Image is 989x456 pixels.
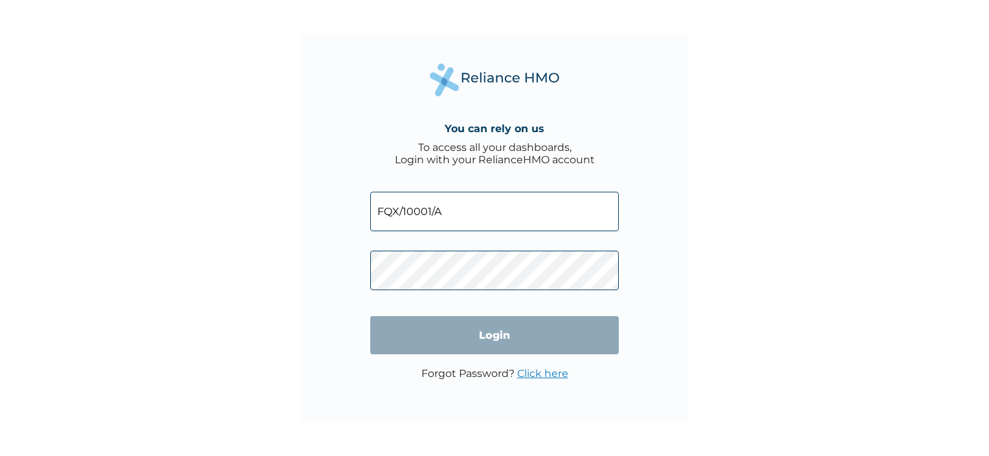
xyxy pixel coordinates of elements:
[370,316,619,354] input: Login
[517,367,568,380] a: Click here
[421,367,568,380] p: Forgot Password?
[430,63,559,97] img: Reliance Health's Logo
[395,141,595,166] div: To access all your dashboards, Login with your RelianceHMO account
[445,122,544,135] h4: You can rely on us
[370,192,619,231] input: Email address or HMO ID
